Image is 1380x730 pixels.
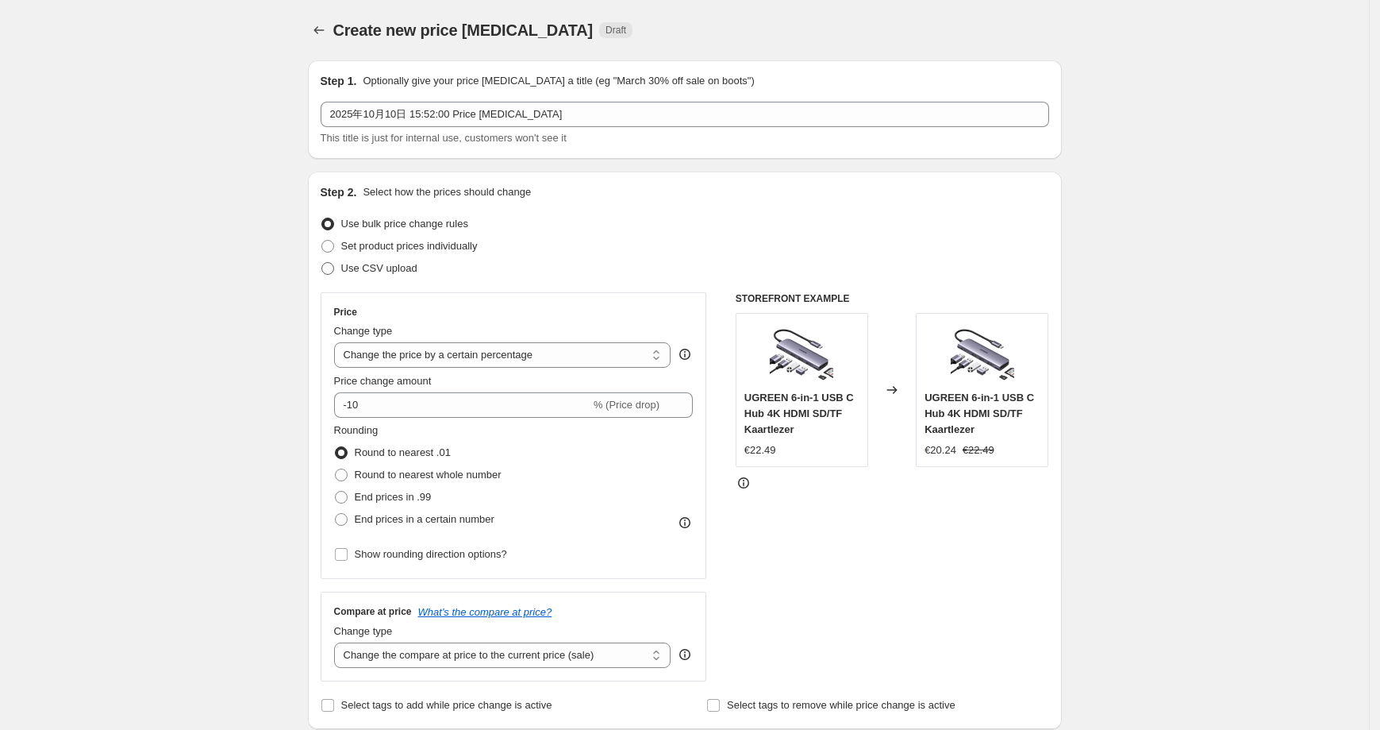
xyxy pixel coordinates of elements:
span: Select tags to remove while price change is active [727,699,955,711]
div: help [677,647,693,662]
input: -15 [334,392,590,418]
button: What's the compare at price? [418,606,552,618]
div: €22.49 [744,442,776,458]
h2: Step 2. [321,184,357,200]
input: 30% off holiday sale [321,102,1049,127]
p: Select how the prices should change [363,184,531,200]
span: UGREEN 6-in-1 USB C Hub 4K HDMI SD/TF Kaartlezer [924,392,1034,435]
p: Optionally give your price [MEDICAL_DATA] a title (eg "March 30% off sale on boots") [363,73,754,89]
div: help [677,346,693,362]
span: Select tags to add while price change is active [341,699,552,711]
span: End prices in a certain number [355,513,494,525]
span: Use bulk price change rules [341,218,468,230]
span: Draft [605,24,626,37]
span: Price change amount [334,375,432,387]
h2: Step 1. [321,73,357,89]
div: €20.24 [924,442,956,458]
span: Create new price [MEDICAL_DATA] [333,21,594,39]
h3: Compare at price [334,605,412,618]
h6: STOREFRONT EXAMPLE [736,292,1049,305]
strike: €22.49 [963,442,994,458]
span: Round to nearest whole number [355,469,502,481]
span: Round to nearest .01 [355,446,451,458]
h3: Price [334,306,357,319]
span: Change type [334,625,393,637]
span: This title is just for internal use, customers won't see it [321,132,567,144]
span: Use CSV upload [341,262,417,274]
span: Show rounding direction options? [355,548,507,560]
span: UGREEN 6-in-1 USB C Hub 4K HDMI SD/TF Kaartlezer [744,392,854,435]
img: ugreen-6-in-1-usb-c-hub-4k-hdmi-sdtf-kaartlezer-662552_80x.png [951,322,1014,385]
img: ugreen-6-in-1-usb-c-hub-4k-hdmi-sdtf-kaartlezer-662552_80x.png [770,322,833,385]
span: Set product prices individually [341,240,478,252]
span: Change type [334,325,393,337]
span: % (Price drop) [594,399,659,411]
button: Price change jobs [308,19,330,41]
span: End prices in .99 [355,491,432,503]
span: Rounding [334,424,379,436]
